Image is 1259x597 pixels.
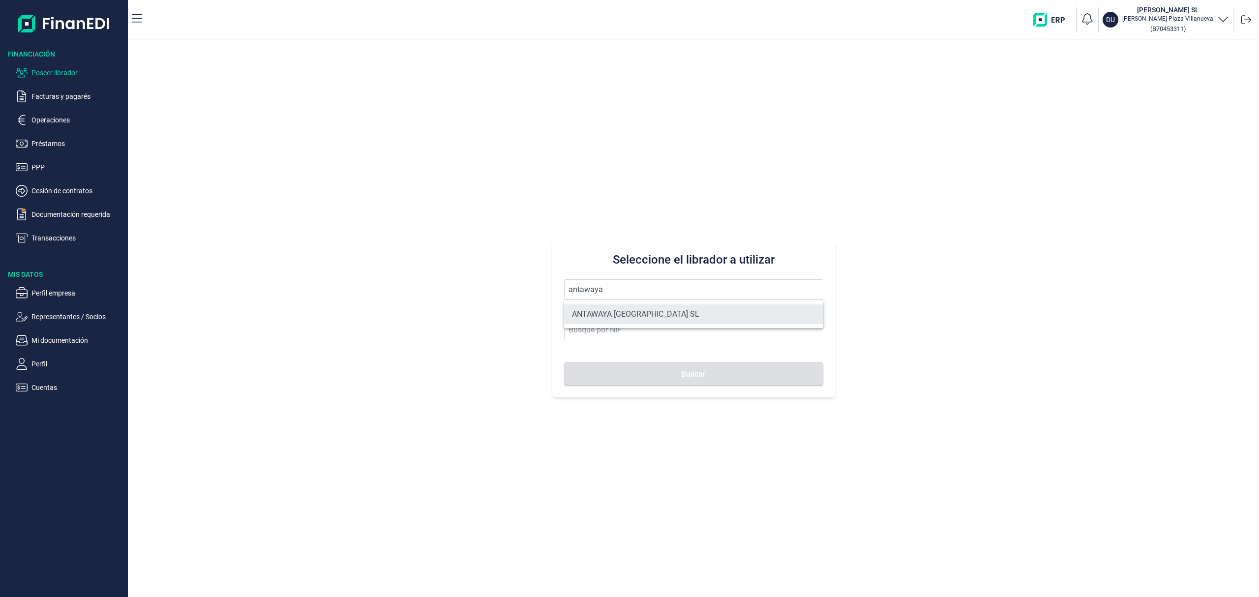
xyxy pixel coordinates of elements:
[16,232,124,244] button: Transacciones
[16,287,124,299] button: Perfil empresa
[16,67,124,79] button: Poseer librador
[1122,15,1213,23] p: [PERSON_NAME] Plaza Villanueva
[1106,15,1115,25] p: DU
[16,185,124,197] button: Cesión de contratos
[564,252,823,268] h3: Seleccione el librador a utilizar
[1103,5,1229,34] button: DU[PERSON_NAME] SL[PERSON_NAME] Plaza Villanueva(B70453311)
[31,358,124,370] p: Perfil
[1122,5,1213,15] h3: [PERSON_NAME] SL
[31,161,124,173] p: PPP
[16,161,124,173] button: PPP
[681,370,706,378] span: Buscar
[31,90,124,102] p: Facturas y pagarés
[31,114,124,126] p: Operaciones
[16,90,124,102] button: Facturas y pagarés
[564,320,823,340] input: Busque por NIF
[564,304,823,324] li: ANTAWAYA [GEOGRAPHIC_DATA] SL
[31,382,124,393] p: Cuentas
[16,209,124,220] button: Documentación requerida
[18,8,110,39] img: Logo de aplicación
[16,114,124,126] button: Operaciones
[1150,25,1186,32] small: Copiar cif
[564,279,823,300] input: Seleccione la razón social
[31,185,124,197] p: Cesión de contratos
[16,138,124,149] button: Préstamos
[31,232,124,244] p: Transacciones
[31,311,124,323] p: Representantes / Socios
[31,287,124,299] p: Perfil empresa
[31,209,124,220] p: Documentación requerida
[16,311,124,323] button: Representantes / Socios
[16,382,124,393] button: Cuentas
[31,67,124,79] p: Poseer librador
[16,334,124,346] button: Mi documentación
[31,138,124,149] p: Préstamos
[564,362,823,386] button: Buscar
[31,334,124,346] p: Mi documentación
[16,358,124,370] button: Perfil
[1033,13,1072,27] img: erp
